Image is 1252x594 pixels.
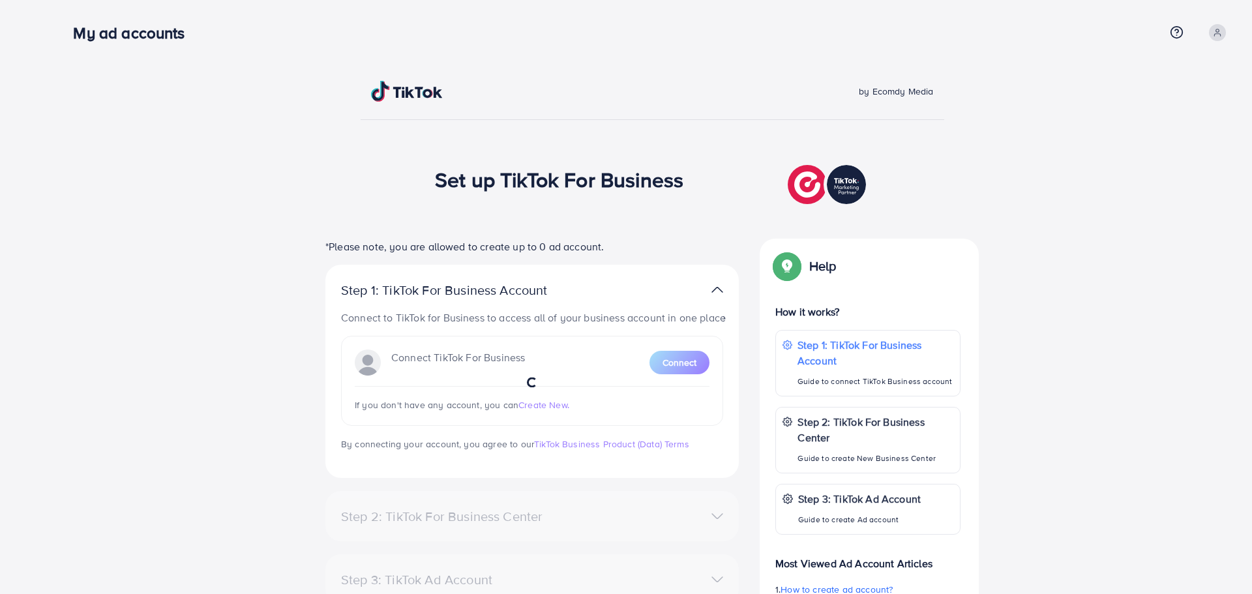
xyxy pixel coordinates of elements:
img: TikTok partner [711,280,723,299]
p: Step 2: TikTok For Business Center [797,414,953,445]
p: Step 1: TikTok For Business Account [341,282,589,298]
p: *Please note, you are allowed to create up to 0 ad account. [325,239,739,254]
p: Step 3: TikTok Ad Account [798,491,921,507]
img: TikTok [371,81,443,102]
p: Guide to create New Business Center [797,451,953,466]
p: Most Viewed Ad Account Articles [775,545,961,571]
img: Popup guide [775,254,799,278]
h1: Set up TikTok For Business [435,167,683,192]
p: Guide to create Ad account [798,512,921,527]
span: by Ecomdy Media [859,85,933,98]
p: How it works? [775,304,961,319]
p: Guide to connect TikTok Business account [797,374,953,389]
p: Step 1: TikTok For Business Account [797,337,953,368]
p: Help [809,258,837,274]
img: TikTok partner [788,162,869,207]
h3: My ad accounts [73,23,195,42]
